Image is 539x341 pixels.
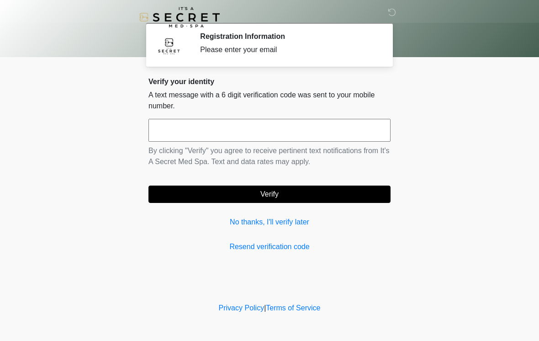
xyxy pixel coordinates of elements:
p: A text message with a 6 digit verification code was sent to your mobile number. [148,90,391,112]
p: By clicking "Verify" you agree to receive pertinent text notifications from It's A Secret Med Spa... [148,145,391,167]
a: Terms of Service [266,304,320,312]
img: Agent Avatar [155,32,183,59]
a: Resend verification code [148,241,391,252]
a: | [264,304,266,312]
h2: Registration Information [200,32,377,41]
div: Please enter your email [200,44,377,55]
img: It's A Secret Med Spa Logo [139,7,220,27]
a: No thanks, I'll verify later [148,217,391,228]
a: Privacy Policy [219,304,264,312]
button: Verify [148,186,391,203]
h2: Verify your identity [148,77,391,86]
